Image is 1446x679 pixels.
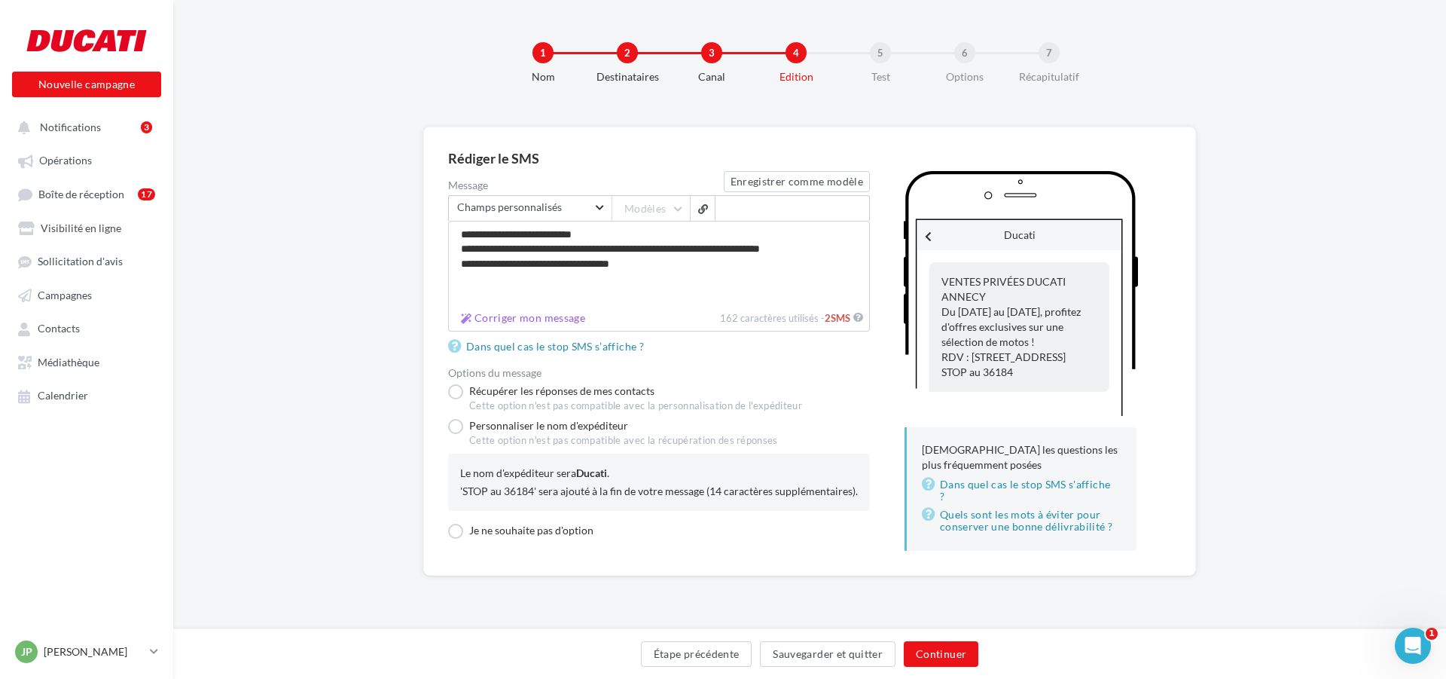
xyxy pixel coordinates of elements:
[1395,628,1431,664] iframe: Intercom live chat
[39,154,92,167] span: Opérations
[870,42,891,63] div: 5
[724,171,870,192] button: Enregistrer comme modèle
[1001,69,1097,84] div: Récapitulatif
[9,113,158,140] button: Notifications 3
[922,476,1121,506] a: Dans quel cas le stop SMS s'affiche ?
[9,314,164,341] a: Contacts
[457,202,593,213] span: Champs personnalisés
[38,323,80,335] span: Contacts
[904,641,978,667] button: Continuer
[455,309,591,327] button: 162 caractères utilisés -2SMS
[448,180,724,191] label: Message
[38,356,99,369] span: Médiathèque
[1426,628,1438,640] span: 1
[460,466,858,481] div: Le nom d'expéditeur sera .
[448,524,593,539] label: Je ne souhaite pas d'option
[448,419,778,454] label: Personnaliser le nom d'expéditeur
[469,399,802,413] div: Cette option n'est pas compatible avec la personnalisation de l'expéditeur
[38,390,88,402] span: Calendrier
[922,442,1121,473] p: [DEMOGRAPHIC_DATA] les questions les plus fréquemment posées
[12,72,161,97] button: Nouvelle campagne
[9,180,164,208] a: Boîte de réception17
[38,289,92,301] span: Campagnes
[1039,42,1060,63] div: 7
[9,281,164,308] a: Campagnes
[469,434,778,448] div: Cette option n'est pas compatible avec la récupération des réponses
[38,188,124,200] span: Boîte de réception
[941,365,1013,378] span: STOP au 36184
[832,69,929,84] div: Test
[760,641,895,667] button: Sauvegarder et quitter
[821,313,850,325] span: -
[532,42,554,63] div: 1
[38,255,123,268] span: Sollicitation d'avis
[9,214,164,241] a: Visibilité en ligne
[9,381,164,408] a: Calendrier
[576,466,607,479] span: Ducati
[917,69,1013,84] div: Options
[748,69,844,84] div: Edition
[641,641,752,667] button: Étape précédente
[448,338,650,356] a: Dans quel cas le stop SMS s’affiche ?
[44,644,144,659] p: [PERSON_NAME]
[21,644,32,659] span: JP
[664,69,760,84] div: Canal
[460,484,858,499] div: 'STOP au 36184' sera ajouté à la fin de votre message (14 caractères supplémentaires).
[9,348,164,375] a: Médiathèque
[720,313,819,325] span: 162 caractères utilisés
[40,121,101,133] span: Notifications
[617,42,638,63] div: 2
[954,42,975,63] div: 6
[941,275,1081,363] span: VENTES PRIVÉES DUCATI ANNECY Du [DATE] au [DATE], profitez d'offres exclusives sur une sélection ...
[825,313,850,325] span: SMS
[495,69,591,84] div: Nom
[701,42,722,63] div: 3
[9,146,164,173] a: Opérations
[41,222,121,234] span: Visibilité en ligne
[9,247,164,274] a: Sollicitation d'avis
[786,42,807,63] div: 4
[448,151,1171,165] div: Rédiger le SMS
[141,121,152,133] div: 3
[917,220,1121,250] div: Ducati
[12,638,161,666] a: JP [PERSON_NAME]
[138,188,155,200] div: 17
[922,506,1121,536] a: Quels sont les mots à éviter pour conserver une bonne délivrabilité ?
[448,384,802,413] label: Récupérer les réponses de mes contacts
[448,195,612,221] span: Select box activate
[579,69,676,84] div: Destinataires
[825,313,831,325] span: 2
[448,368,870,378] div: Options du message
